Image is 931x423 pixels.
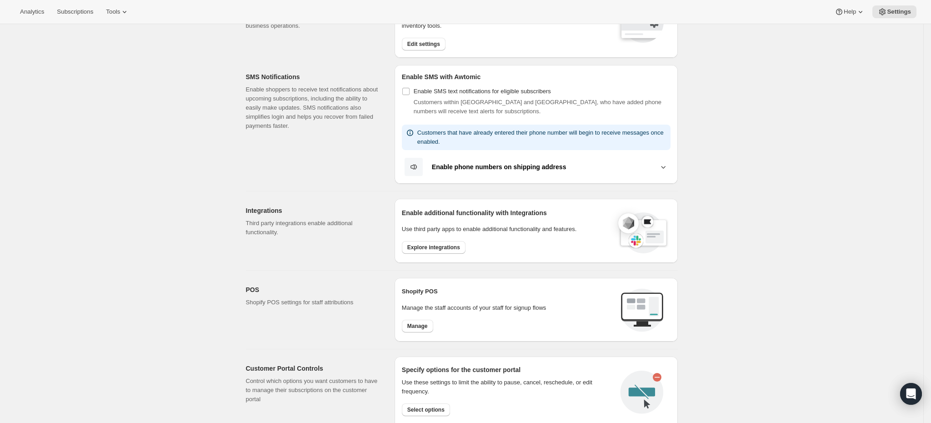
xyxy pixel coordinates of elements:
[407,244,460,251] span: Explore integrations
[246,364,380,373] h2: Customer Portal Controls
[246,72,380,81] h2: SMS Notifications
[402,378,613,396] div: Use these settings to limit the ability to pause, cancel, reschedule, or edit frequency.
[402,287,613,296] h2: Shopify POS
[402,403,450,416] button: Select options
[246,298,380,307] p: Shopify POS settings for staff attributions
[106,8,120,15] span: Tools
[407,40,440,48] span: Edit settings
[57,8,93,15] span: Subscriptions
[402,365,613,374] h2: Specify options for the customer portal
[872,5,916,18] button: Settings
[407,322,428,330] span: Manage
[246,206,380,215] h2: Integrations
[829,5,871,18] button: Help
[402,38,445,50] button: Edit settings
[402,225,609,234] p: Use third party apps to enable additional functionality and features.
[844,8,856,15] span: Help
[20,8,44,15] span: Analytics
[246,377,380,404] p: Control which options you want customers to have to manage their subscriptions on the customer po...
[402,157,671,176] button: Enable phone numbers on shipping address
[402,241,465,254] button: Explore integrations
[900,383,922,405] div: Open Intercom Messenger
[51,5,99,18] button: Subscriptions
[402,72,671,81] h2: Enable SMS with Awtomic
[407,406,445,413] span: Select options
[246,285,380,294] h2: POS
[402,208,609,217] h2: Enable additional functionality with Integrations
[417,128,667,146] p: Customers that have already entered their phone number will begin to receive messages once enabled.
[100,5,135,18] button: Tools
[402,303,613,312] p: Manage the staff accounts of your staff for signup flows
[414,99,661,115] span: Customers within [GEOGRAPHIC_DATA] and [GEOGRAPHIC_DATA], who have added phone numbers will recei...
[414,88,551,95] span: Enable SMS text notifications for eligible subscribers
[432,163,566,171] b: Enable phone numbers on shipping address
[887,8,911,15] span: Settings
[402,320,433,332] button: Manage
[246,85,380,131] p: Enable shoppers to receive text notifications about upcoming subscriptions, including the ability...
[246,219,380,237] p: Third party integrations enable additional functionality.
[15,5,50,18] button: Analytics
